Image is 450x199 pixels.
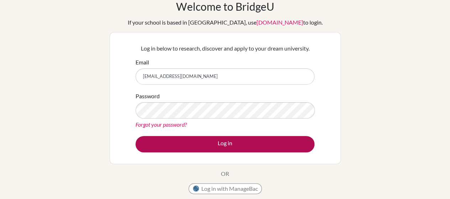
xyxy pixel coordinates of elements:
[221,169,229,178] p: OR
[136,44,314,53] p: Log in below to research, discover and apply to your dream university.
[136,92,160,100] label: Password
[136,58,149,67] label: Email
[136,121,187,128] a: Forgot your password?
[136,136,314,152] button: Log in
[189,183,262,194] button: Log in with ManageBac
[128,18,323,27] div: If your school is based in [GEOGRAPHIC_DATA], use to login.
[256,19,303,26] a: [DOMAIN_NAME]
